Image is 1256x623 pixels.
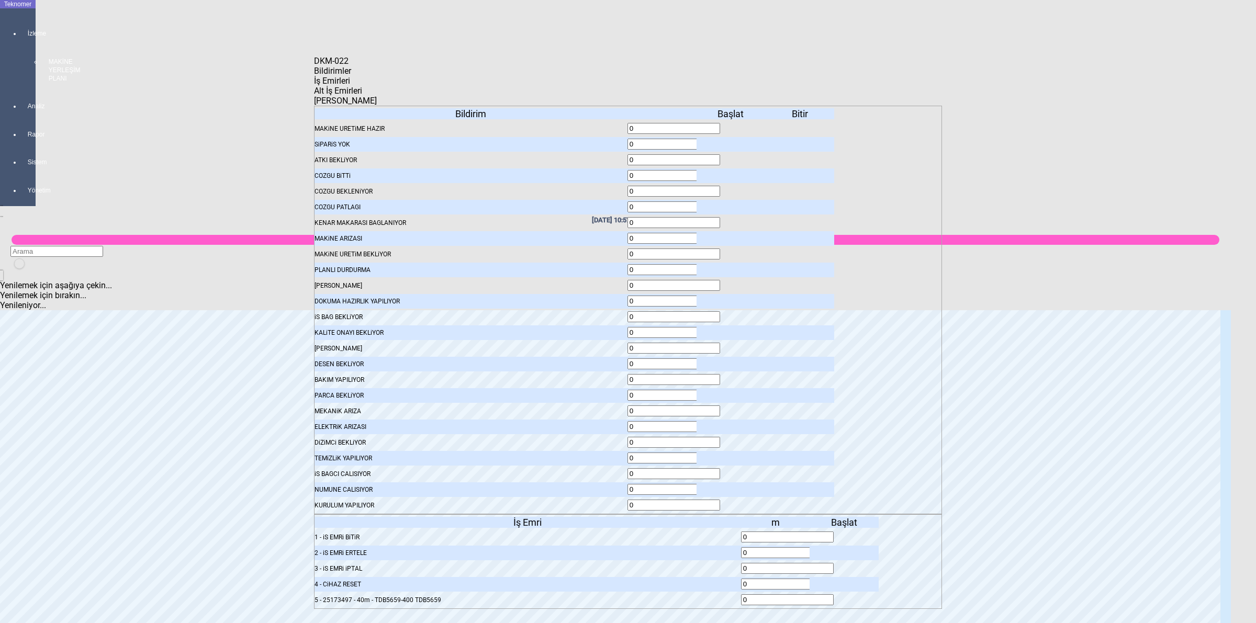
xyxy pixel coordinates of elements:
div: [PERSON_NAME] [315,341,627,356]
div: SiPARiS YOK [315,137,627,152]
input: With Spin And Buttons [627,123,720,134]
input: With Spin And Buttons [627,296,720,307]
input: With Spin And Buttons [627,327,720,338]
div: PLANLI DURDURMA [315,263,627,277]
div: MEKANiK ARIZA [315,404,627,418]
div: KALiTE ONAYI BEKLiYOR [315,325,627,340]
div: MAKiNE ARIZASI [315,231,627,246]
input: With Spin And Buttons [627,374,720,385]
div: iS BAGCI CALISIYOR [315,467,627,481]
input: With Spin And Buttons [627,186,720,197]
input: With Spin And Buttons [627,201,720,212]
div: iS BAG BEKLiYOR [315,310,627,324]
div: m [741,517,810,528]
div: DiZiMCi BEKLiYOR [315,435,627,450]
input: With Spin And Buttons [627,217,720,228]
div: Başlat [810,517,879,528]
div: ELEKTRiK ARIZASI [315,420,627,434]
input: With Spin And Buttons [741,579,834,590]
input: With Spin And Buttons [741,594,834,605]
div: Bitir [765,108,834,119]
div: PARCA BEKLiYOR [315,388,627,403]
input: With Spin And Buttons [627,390,720,401]
div: 3 - iS EMRi iPTAL [315,561,741,576]
input: With Spin And Buttons [627,405,720,416]
div: Başlat [697,108,766,119]
input: With Spin And Buttons [627,421,720,432]
span: İş Emirleri [314,76,350,86]
input: With Spin And Buttons [741,531,834,542]
span: Alt İş Emirleri [314,86,362,96]
span: Bildirimler [314,66,351,76]
div: Bildirim [315,108,627,119]
div: DKM-022 [314,56,354,66]
div: NUMUNE CALISIYOR [315,482,627,497]
div: KURULUM YAPILIYOR [315,498,627,513]
div: 4 - CiHAZ RESET [315,577,741,592]
div: 5 - 25173497 - 40m - TDB5659-400 TDB5659 [315,593,741,607]
input: With Spin And Buttons [627,170,720,181]
input: With Spin And Buttons [627,311,720,322]
div: 2 - iS EMRi ERTELE [315,546,741,560]
div: COZGU BiTTi [315,168,627,183]
input: With Spin And Buttons [627,343,720,354]
div: ATKI BEKLiYOR [315,153,627,167]
input: With Spin And Buttons [741,547,834,558]
div: DESEN BEKLiYOR [315,357,627,371]
span: [PERSON_NAME] [314,96,377,106]
input: With Spin And Buttons [627,264,720,275]
div: TEMiZLiK YAPILIYOR [315,451,627,466]
input: With Spin And Buttons [627,484,720,495]
input: With Spin And Buttons [627,154,720,165]
div: 1 - iS EMRi BiTiR [315,530,741,545]
input: With Spin And Buttons [627,452,720,463]
dxi-item: Bildirimler [314,106,942,514]
input: With Spin And Buttons [741,563,834,574]
input: With Spin And Buttons [627,139,720,150]
div: COZGU PATLAGI [315,200,627,214]
input: With Spin And Buttons [627,280,720,291]
dxi-item: İş Emirleri [314,514,942,609]
input: With Spin And Buttons [627,233,720,244]
div: [PERSON_NAME] [315,278,627,293]
div: DOKUMA HAZIRLIK YAPILIYOR [315,294,627,309]
div: KENAR MAKARASI BAGLANIYOR [315,216,627,230]
input: With Spin And Buttons [627,248,720,259]
input: With Spin And Buttons [627,468,720,479]
input: With Spin And Buttons [627,358,720,369]
input: With Spin And Buttons [627,500,720,511]
div: BAKIM YAPILIYOR [315,372,627,387]
div: MAKiNE URETiME HAZIR [315,121,627,136]
div: MAKiNE URETiM BEKLiYOR [315,247,627,262]
div: COZGU BEKLENiYOR [315,184,627,199]
input: With Spin And Buttons [627,437,720,448]
div: İş Emri [315,517,741,528]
